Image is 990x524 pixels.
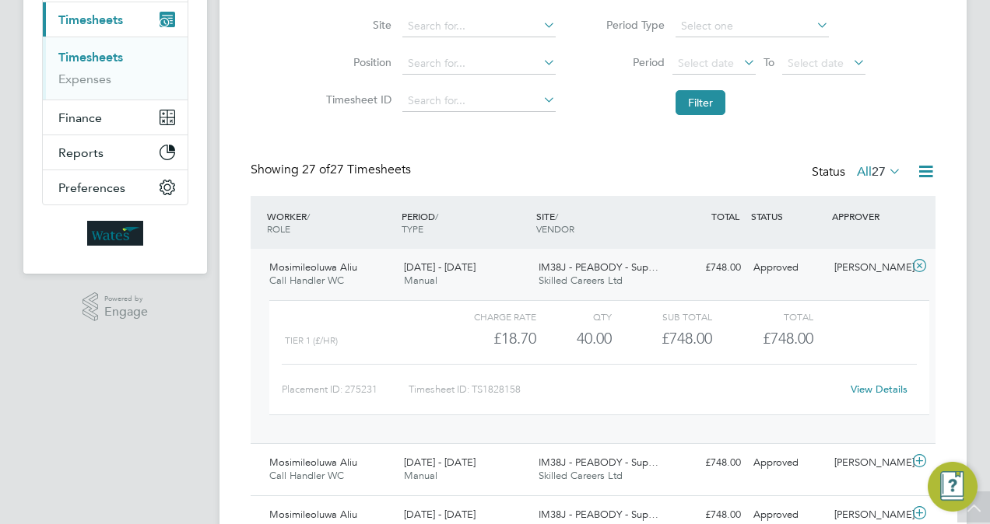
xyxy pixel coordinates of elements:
div: Timesheet ID: TS1828158 [409,377,841,402]
span: IM38J - PEABODY - Sup… [539,260,658,274]
span: IM38J - PEABODY - Sup… [539,508,658,521]
span: 27 Timesheets [302,162,411,177]
span: Select date [788,56,844,70]
div: [PERSON_NAME] [828,450,909,476]
span: Mosimileoluwa Aliu [269,260,357,274]
span: Skilled Careers Ltd [539,274,623,287]
span: Timesheets [58,12,123,27]
input: Search for... [402,16,556,37]
div: SITE [532,202,667,243]
div: Status [812,162,904,183]
button: Finance [43,100,188,134]
a: Go to home page [42,221,188,246]
span: TOTAL [711,210,739,222]
img: wates-logo-retina.png [87,221,143,246]
span: £748.00 [763,329,813,348]
span: Manual [404,469,437,482]
input: Search for... [402,53,556,75]
div: £748.00 [666,255,747,281]
div: PERIOD [398,202,532,243]
span: Tier 1 (£/HR) [285,335,338,346]
button: Preferences [43,170,188,204]
div: Charge rate [436,307,536,326]
span: [DATE] - [DATE] [404,456,476,469]
button: Reports [43,135,188,169]
span: [DATE] - [DATE] [404,260,476,274]
button: Timesheets [43,2,188,37]
div: Approved [747,255,828,281]
button: Filter [676,90,725,115]
div: Sub Total [612,307,712,326]
div: QTY [536,307,612,326]
span: / [307,210,310,222]
div: [PERSON_NAME] [828,255,909,281]
div: Placement ID: 275231 [282,377,409,402]
input: Select one [676,16,829,37]
label: Period [595,55,665,69]
span: ROLE [267,222,290,235]
div: STATUS [747,202,828,230]
span: Mosimileoluwa Aliu [269,456,357,469]
div: 40.00 [536,326,612,351]
span: [DATE] - [DATE] [404,508,476,521]
span: 27 of [302,162,330,177]
span: / [555,210,558,222]
div: £748.00 [612,326,712,351]
span: IM38J - PEABODY - Sup… [539,456,658,469]
div: APPROVER [828,202,909,230]
span: Engage [104,306,148,319]
div: Timesheets [43,37,188,100]
div: £748.00 [666,450,747,476]
span: TYPE [402,222,423,235]
label: Period Type [595,18,665,32]
span: Call Handler WC [269,469,344,482]
a: Powered byEngage [82,292,149,322]
label: All [857,164,901,180]
div: WORKER [263,202,398,243]
div: Total [712,307,813,326]
span: / [435,210,438,222]
span: Call Handler WC [269,274,344,287]
span: Reports [58,145,104,160]
span: 27 [872,164,886,180]
span: VENDOR [536,222,574,235]
a: View Details [851,383,907,396]
div: Showing [251,162,414,178]
div: Approved [747,450,828,476]
button: Engage Resource Center [928,462,978,512]
input: Search for... [402,90,556,112]
span: Skilled Careers Ltd [539,469,623,482]
span: Mosimileoluwa Aliu [269,508,357,521]
span: To [759,52,779,72]
label: Site [321,18,391,32]
span: Preferences [58,180,125,195]
div: £18.70 [436,326,536,351]
label: Position [321,55,391,69]
span: Manual [404,274,437,287]
a: Expenses [58,72,111,86]
span: Select date [678,56,734,70]
a: Timesheets [58,50,123,65]
span: Finance [58,110,102,125]
span: Powered by [104,292,148,306]
label: Timesheet ID [321,93,391,107]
